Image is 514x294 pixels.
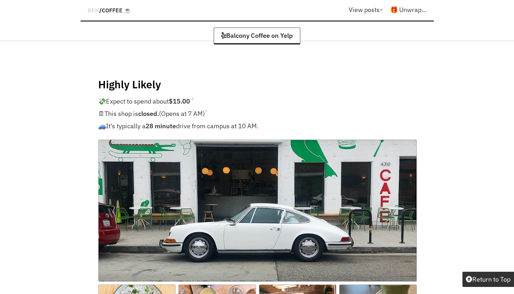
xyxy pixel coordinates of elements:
button: Return to Top [462,272,514,287]
a: Coffee ☕️ [102,7,131,14]
a: BEN [88,7,99,14]
p: It's typically a drive from campus at 10 AM. [98,120,416,132]
sup: ? [191,96,194,102]
img: hl-hero.jpg [98,140,417,282]
strong: closed. [138,110,159,118]
span: 🗓 [98,110,105,118]
div: / [88,4,131,17]
a: Balcony Coffee on Yelp [214,28,300,45]
a: View posts [349,6,390,14]
strong: $15.00 [169,97,190,105]
span: This shop is (Opens at 7 AM) [105,110,207,118]
strong: 28 minute [146,122,176,130]
span: 🚙 [98,122,106,130]
sup: ? [205,108,207,115]
a: 🎁 Unwrap... [390,6,427,14]
span: 💸 [98,97,106,105]
h4: Highly Likely [98,77,416,91]
p: Expect to spend about [98,95,416,107]
span: ▾ [380,6,383,14]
